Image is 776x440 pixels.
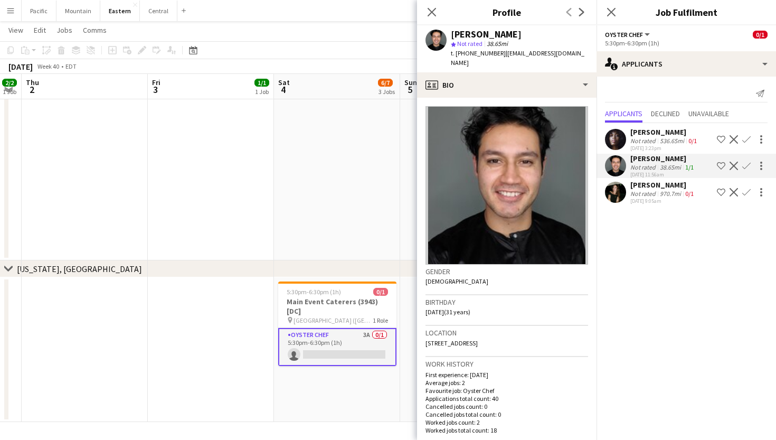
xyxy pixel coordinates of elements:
[56,25,72,35] span: Jobs
[425,339,478,347] span: [STREET_ADDRESS]
[630,154,696,163] div: [PERSON_NAME]
[605,110,642,117] span: Applicants
[2,79,17,87] span: 2/2
[605,31,643,39] span: Oyster Chef
[100,1,140,21] button: Eastern
[425,402,588,410] p: Cancelled jobs count: 0
[688,137,697,145] app-skills-label: 0/1
[688,110,729,117] span: Unavailable
[630,163,658,171] div: Not rated
[651,110,680,117] span: Declined
[425,106,588,265] img: Crew avatar or photo
[630,180,696,190] div: [PERSON_NAME]
[425,410,588,418] p: Cancelled jobs total count: 0
[278,282,396,366] app-job-card: 5:30pm-6:30pm (1h)0/1Main Event Caterers (3943) [DC] [GEOGRAPHIC_DATA] ([GEOGRAPHIC_DATA], [GEOGR...
[425,387,588,395] p: Favourite job: Oyster Chef
[378,79,393,87] span: 6/7
[605,39,768,47] div: 5:30pm-6:30pm (1h)
[35,62,61,70] span: Week 40
[630,127,699,137] div: [PERSON_NAME]
[630,190,658,198] div: Not rated
[605,31,651,39] button: Oyster Chef
[425,426,588,434] p: Worked jobs total count: 18
[150,83,160,96] span: 3
[254,79,269,87] span: 1/1
[287,288,341,296] span: 5:30pm-6:30pm (1h)
[658,137,686,145] div: 536.65mi
[152,78,160,87] span: Fri
[79,23,111,37] a: Comms
[3,88,16,96] div: 1 Job
[26,78,39,87] span: Thu
[630,198,696,204] div: [DATE] 9:05am
[417,72,597,98] div: Bio
[22,1,56,21] button: Pacific
[451,49,506,57] span: t. [PHONE_NUMBER]
[425,379,588,387] p: Average jobs: 2
[425,359,588,369] h3: Work history
[278,297,396,316] h3: Main Event Caterers (3943) [DC]
[451,49,584,67] span: | [EMAIL_ADDRESS][DOMAIN_NAME]
[597,51,776,77] div: Applicants
[457,40,482,48] span: Not rated
[425,297,588,307] h3: Birthday
[278,78,290,87] span: Sat
[17,264,142,274] div: [US_STATE], [GEOGRAPHIC_DATA]
[685,163,694,171] app-skills-label: 1/1
[597,5,776,19] h3: Job Fulfilment
[65,62,77,70] div: EDT
[56,1,100,21] button: Mountain
[373,288,388,296] span: 0/1
[685,190,694,198] app-skills-label: 0/1
[417,5,597,19] h3: Profile
[278,328,396,366] app-card-role: Oyster Chef3A0/15:30pm-6:30pm (1h)
[630,145,699,152] div: [DATE] 3:23pm
[425,395,588,402] p: Applications total count: 40
[425,308,470,316] span: [DATE] (31 years)
[83,25,107,35] span: Comms
[451,30,522,39] div: [PERSON_NAME]
[8,25,23,35] span: View
[425,267,588,276] h3: Gender
[378,88,395,96] div: 3 Jobs
[658,190,683,198] div: 970.7mi
[485,40,510,48] span: 38.65mi
[52,23,77,37] a: Jobs
[658,163,683,171] div: 38.65mi
[255,88,269,96] div: 1 Job
[8,61,33,72] div: [DATE]
[753,31,768,39] span: 0/1
[4,23,27,37] a: View
[630,137,658,145] div: Not rated
[30,23,50,37] a: Edit
[425,328,588,338] h3: Location
[140,1,177,21] button: Central
[404,78,417,87] span: Sun
[373,316,388,324] span: 1 Role
[630,171,696,178] div: [DATE] 11:56am
[425,277,488,285] span: [DEMOGRAPHIC_DATA]
[34,25,46,35] span: Edit
[277,83,290,96] span: 4
[403,83,417,96] span: 5
[425,371,588,379] p: First experience: [DATE]
[294,316,373,324] span: [GEOGRAPHIC_DATA] ([GEOGRAPHIC_DATA], [GEOGRAPHIC_DATA])
[425,418,588,426] p: Worked jobs count: 2
[24,83,39,96] span: 2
